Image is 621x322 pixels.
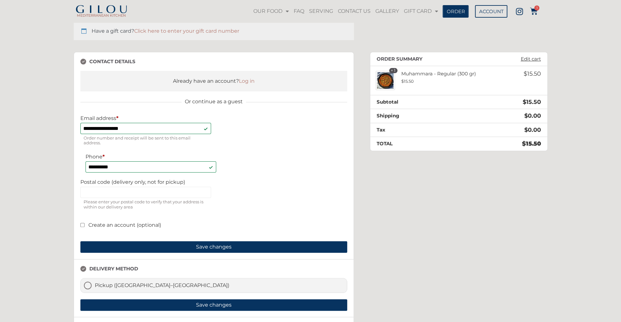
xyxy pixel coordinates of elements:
button: Save changes [80,241,347,253]
th: Tax [370,123,464,137]
span: 0.00 [524,112,541,119]
label: Postal code (delivery only, not for pickup) [80,179,211,185]
span: 1 [534,5,539,11]
bdi: 15.50 [522,140,541,147]
span: $ [524,70,527,77]
a: OUR FOOD [252,4,290,19]
a: ACCOUNT [475,5,507,18]
h2: MEDITERRANEAN KITCHEN [73,14,129,17]
a: CONTACT US [336,4,372,19]
span: $ [522,140,526,147]
a: FAQ [292,4,306,19]
th: Total [370,137,464,151]
a: Log in [239,78,255,84]
span: Order number and receipt will be sent to this email address. [80,134,211,147]
img: Muhammara [376,71,395,90]
span: Please enter your postal code to verify that your address is within our delivery area [80,198,211,211]
span: ORDER [446,9,465,14]
bdi: 0.00 [524,126,541,133]
bdi: 15.50 [523,98,541,106]
div: Already have an account? [87,77,341,85]
th: Shipping [370,109,464,123]
h3: Delivery method [80,266,151,272]
section: Contact details [74,52,354,260]
span: Create an account (optional) [88,222,161,228]
span: Pickup ([GEOGRAPHIC_DATA]–[GEOGRAPHIC_DATA]) [95,282,344,289]
th: Subtotal [370,95,464,109]
span: $ [401,79,404,84]
div: Muhammara - Regular (300 gr) [395,71,496,84]
h3: Contact details [80,59,151,64]
bdi: 15.50 [401,79,414,84]
span: ACCOUNT [479,9,503,14]
a: SERVING [307,4,334,19]
a: ORDER [443,5,469,18]
a: GIFT CARD [402,4,439,19]
span: Or continue as a guest [182,98,246,106]
label: Email address [80,115,211,121]
label: Phone [86,154,216,160]
span: $ [523,98,526,106]
img: Gilou Logo [75,5,128,14]
a: Click here to enter your gift card number [134,28,239,34]
strong: × 1 [389,68,397,73]
a: GALLERY [373,4,400,19]
span: $ [524,126,528,133]
input: Create an account (optional) [80,223,85,227]
a: 1 [530,7,537,15]
h3: Order summary [377,56,422,62]
div: Have a gift card? [74,21,354,40]
a: Edit cart [518,56,544,62]
button: Save changes [80,299,347,311]
nav: Menu [251,4,440,19]
bdi: 15.50 [524,70,541,77]
span: $ [524,112,528,119]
